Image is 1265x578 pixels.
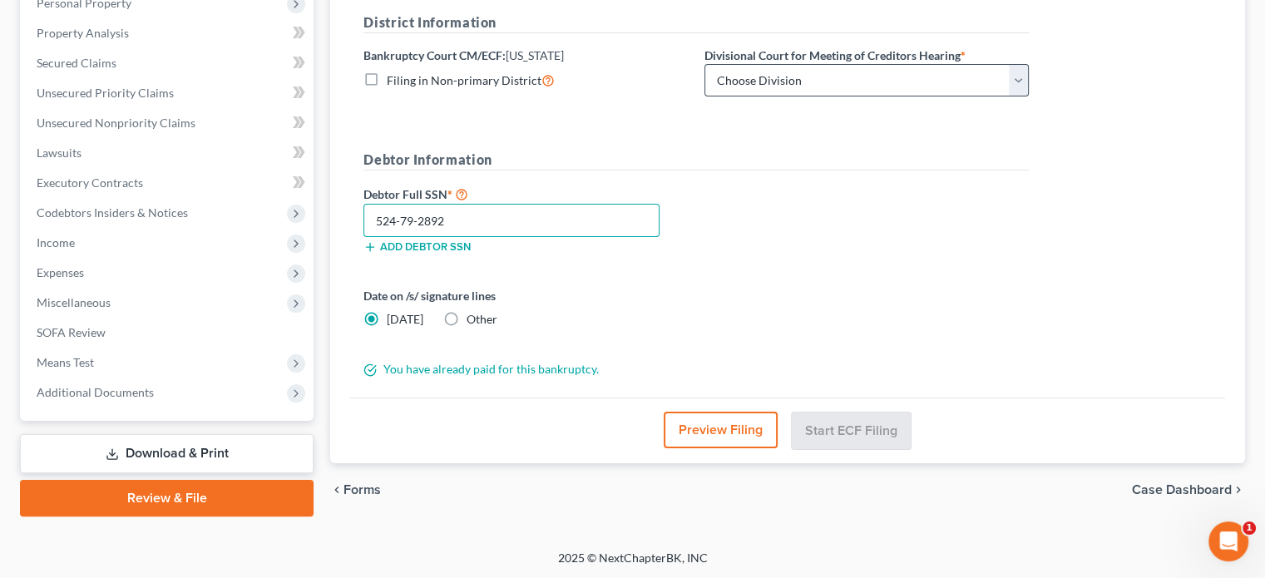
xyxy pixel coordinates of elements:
[363,12,1029,33] h5: District Information
[23,48,314,78] a: Secured Claims
[37,116,195,130] span: Unsecured Nonpriority Claims
[20,434,314,473] a: Download & Print
[467,312,497,326] span: Other
[37,385,154,399] span: Additional Documents
[704,47,966,64] label: Divisional Court for Meeting of Creditors Hearing
[363,47,564,64] label: Bankruptcy Court CM/ECF:
[363,150,1029,170] h5: Debtor Information
[330,483,343,496] i: chevron_left
[363,204,660,237] input: XXX-XX-XXXX
[1232,483,1245,496] i: chevron_right
[1243,521,1256,535] span: 1
[355,361,1037,378] div: You have already paid for this bankruptcy.
[37,56,116,70] span: Secured Claims
[387,312,423,326] span: [DATE]
[37,175,143,190] span: Executory Contracts
[20,480,314,516] a: Review & File
[37,26,129,40] span: Property Analysis
[23,78,314,108] a: Unsecured Priority Claims
[23,108,314,138] a: Unsecured Nonpriority Claims
[37,235,75,249] span: Income
[664,412,778,448] button: Preview Filing
[37,355,94,369] span: Means Test
[1208,521,1248,561] iframe: Intercom live chat
[23,18,314,48] a: Property Analysis
[37,146,82,160] span: Lawsuits
[363,287,688,304] label: Date on /s/ signature lines
[23,138,314,168] a: Lawsuits
[363,240,471,254] button: Add debtor SSN
[37,205,188,220] span: Codebtors Insiders & Notices
[37,86,174,100] span: Unsecured Priority Claims
[23,318,314,348] a: SOFA Review
[387,73,541,87] span: Filing in Non-primary District
[791,412,912,450] button: Start ECF Filing
[23,168,314,198] a: Executory Contracts
[355,184,696,204] label: Debtor Full SSN
[343,483,381,496] span: Forms
[330,483,403,496] button: chevron_left Forms
[1132,483,1232,496] span: Case Dashboard
[506,48,564,62] span: [US_STATE]
[37,295,111,309] span: Miscellaneous
[1132,483,1245,496] a: Case Dashboard chevron_right
[37,325,106,339] span: SOFA Review
[37,265,84,279] span: Expenses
